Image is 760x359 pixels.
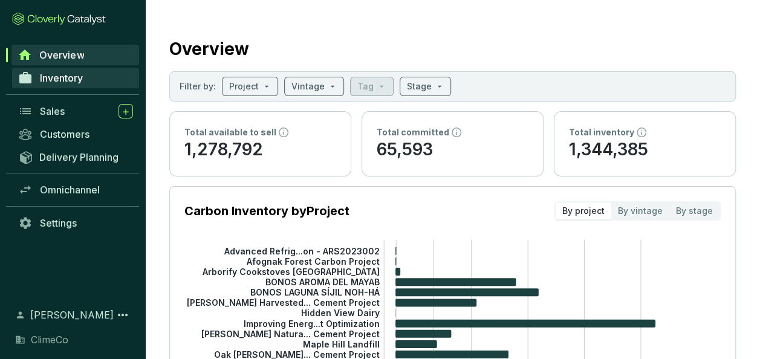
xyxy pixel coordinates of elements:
a: Delivery Planning [12,147,139,167]
p: 1,278,792 [184,138,336,161]
tspan: BONOS LAGUNA SÍJIL NOH-HÁ [250,287,380,297]
p: Total available to sell [184,126,276,138]
a: Settings [12,213,139,233]
tspan: Maple Hill Landfill [303,338,380,349]
p: Total inventory [569,126,634,138]
tspan: Hidden View Dairy [301,308,380,318]
span: [PERSON_NAME] [30,308,114,322]
p: Filter by: [180,80,216,92]
span: Overview [39,49,84,61]
span: Customers [40,128,89,140]
p: 1,344,385 [569,138,721,161]
span: ClimeCo [31,332,68,347]
tspan: Afognak Forest Carbon Project [246,256,380,266]
span: Omnichannel [40,184,100,196]
p: Total committed [377,126,449,138]
a: Customers [12,124,139,144]
div: By vintage [611,202,669,219]
tspan: BONOS AROMA DEL MAYAB [265,277,380,287]
span: Sales [40,105,65,117]
tspan: Arborify Cookstoves [GEOGRAPHIC_DATA] [202,267,380,277]
span: Inventory [40,72,83,84]
a: Inventory [12,68,139,88]
p: 65,593 [377,138,528,161]
p: Tag [357,80,374,92]
div: By project [556,202,611,219]
a: Omnichannel [12,179,139,200]
tspan: [PERSON_NAME] Natura... Cement Project [201,328,380,338]
tspan: Improving Energ...t Optimization [244,318,380,328]
p: Carbon Inventory by Project [184,202,349,219]
span: Delivery Planning [39,151,119,163]
h2: Overview [169,36,249,62]
span: Settings [40,217,77,229]
tspan: Advanced Refrig...on - ARS2023002 [224,245,380,256]
div: By stage [669,202,719,219]
a: Sales [12,101,139,121]
a: Overview [11,45,139,65]
tspan: [PERSON_NAME] Harvested... Cement Project [187,297,380,308]
div: segmented control [554,201,721,221]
